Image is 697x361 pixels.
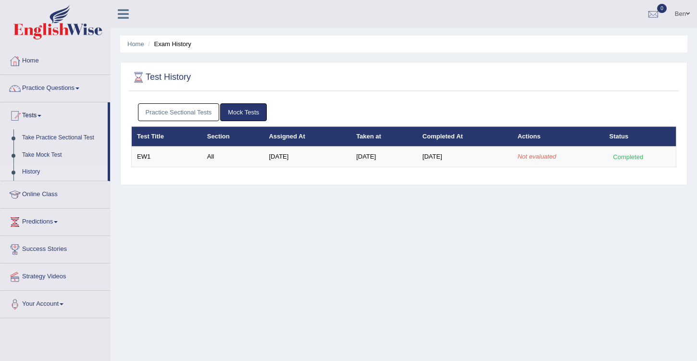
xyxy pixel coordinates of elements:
li: Exam History [146,39,191,49]
a: Tests [0,102,108,126]
td: EW1 [132,147,202,167]
td: [DATE] [351,147,417,167]
th: Section [202,126,264,147]
a: Take Practice Sectional Test [18,129,108,147]
th: Actions [512,126,604,147]
a: Online Class [0,181,110,205]
td: [DATE] [263,147,351,167]
a: Home [127,40,144,48]
a: Practice Questions [0,75,110,99]
a: Mock Tests [220,103,267,121]
a: Predictions [0,209,110,233]
a: History [18,163,108,181]
a: Strategy Videos [0,263,110,287]
th: Taken at [351,126,417,147]
a: Home [0,48,110,72]
div: Completed [610,152,647,162]
th: Assigned At [263,126,351,147]
a: Take Mock Test [18,147,108,164]
a: Practice Sectional Tests [138,103,220,121]
span: 0 [657,4,667,13]
h2: Test History [131,70,191,85]
a: Success Stories [0,236,110,260]
em: Not evaluated [518,153,556,160]
th: Status [604,126,676,147]
th: Test Title [132,126,202,147]
a: Your Account [0,291,110,315]
td: [DATE] [417,147,512,167]
th: Completed At [417,126,512,147]
td: All [202,147,264,167]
